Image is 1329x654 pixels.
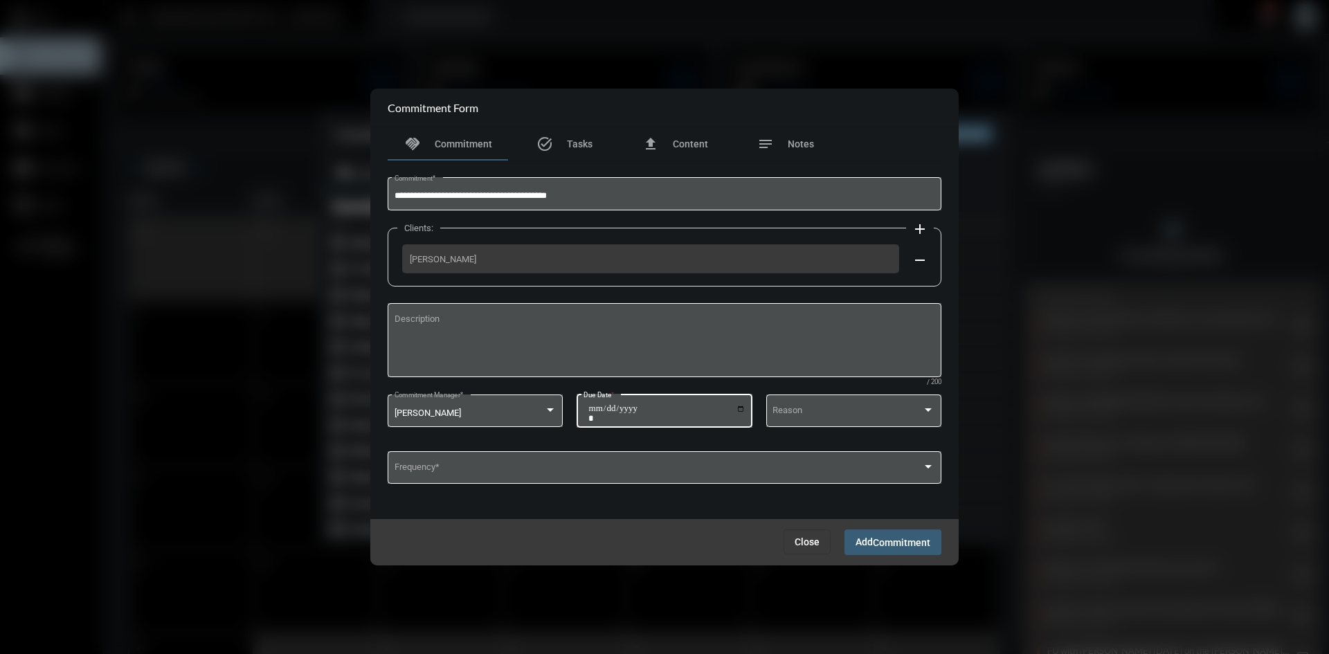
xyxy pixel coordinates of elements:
[388,101,478,114] h2: Commitment Form
[642,136,659,152] mat-icon: file_upload
[856,536,930,547] span: Add
[873,537,930,548] span: Commitment
[912,252,928,269] mat-icon: remove
[410,254,892,264] span: [PERSON_NAME]
[536,136,553,152] mat-icon: task_alt
[927,379,941,386] mat-hint: / 200
[435,138,492,149] span: Commitment
[404,136,421,152] mat-icon: handshake
[788,138,814,149] span: Notes
[567,138,593,149] span: Tasks
[912,221,928,237] mat-icon: add
[795,536,820,547] span: Close
[757,136,774,152] mat-icon: notes
[395,408,461,418] span: [PERSON_NAME]
[844,529,941,555] button: AddCommitment
[673,138,708,149] span: Content
[397,223,440,233] label: Clients:
[784,529,831,554] button: Close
